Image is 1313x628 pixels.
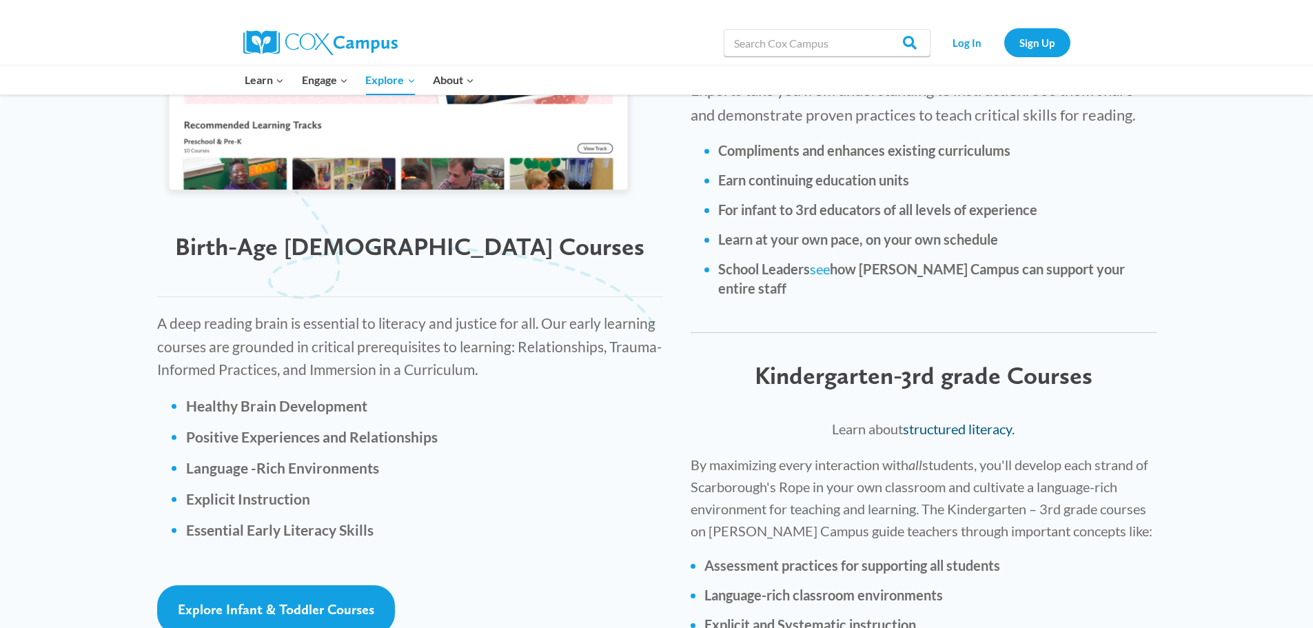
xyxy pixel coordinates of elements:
strong: Language-rich classroom environments [704,587,943,603]
strong: For infant to 3rd educators of all levels of experience [718,201,1037,218]
strong: Assessment practices for supporting all students [704,557,1000,574]
input: Search Cox Campus [724,29,930,57]
a: see [810,261,830,277]
p: A deep reading brain is essential to literacy and justice for all. Our early learning courses are... [157,312,664,381]
b: Essential Early Literacy Skills [186,521,374,538]
span: Kindergarten-3rd grade Courses [755,361,1092,390]
b: Language -Rich Environments [186,459,379,476]
a: Log In [937,28,997,57]
b: Positive Experiences and Relationships [186,428,438,445]
p: Learn about [691,418,1156,440]
a: structured literacy. [903,421,1015,437]
strong: Healthy Brain Development [186,397,367,414]
strong: Compliments and enhances existing curriculums [718,142,1010,159]
strong: School Leaders how [PERSON_NAME] Campus can support your entire staff [718,261,1125,296]
button: Child menu of Engage [293,65,357,94]
button: Child menu of About [424,65,483,94]
b: Explicit Instruction [186,490,310,507]
a: Sign Up [1004,28,1070,57]
strong: Learn at your own pace, on your own schedule [718,231,998,247]
button: Child menu of Explore [357,65,425,94]
button: Child menu of Learn [236,65,294,94]
p: By maximizing every interaction with students, you'll develop each strand of Scarborough's Rope i... [691,454,1156,542]
i: all [908,456,922,473]
nav: Primary Navigation [236,65,483,94]
img: Cox Campus [243,30,398,55]
strong: Earn continuing education units [718,172,909,188]
span: Explore Infant & Toddler Courses [178,601,374,618]
span: Experts take you from understanding to instruction. See them share and demonstrate proven practic... [691,81,1136,123]
nav: Secondary Navigation [937,28,1070,57]
span: Birth-Age [DEMOGRAPHIC_DATA] Courses [175,232,644,261]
